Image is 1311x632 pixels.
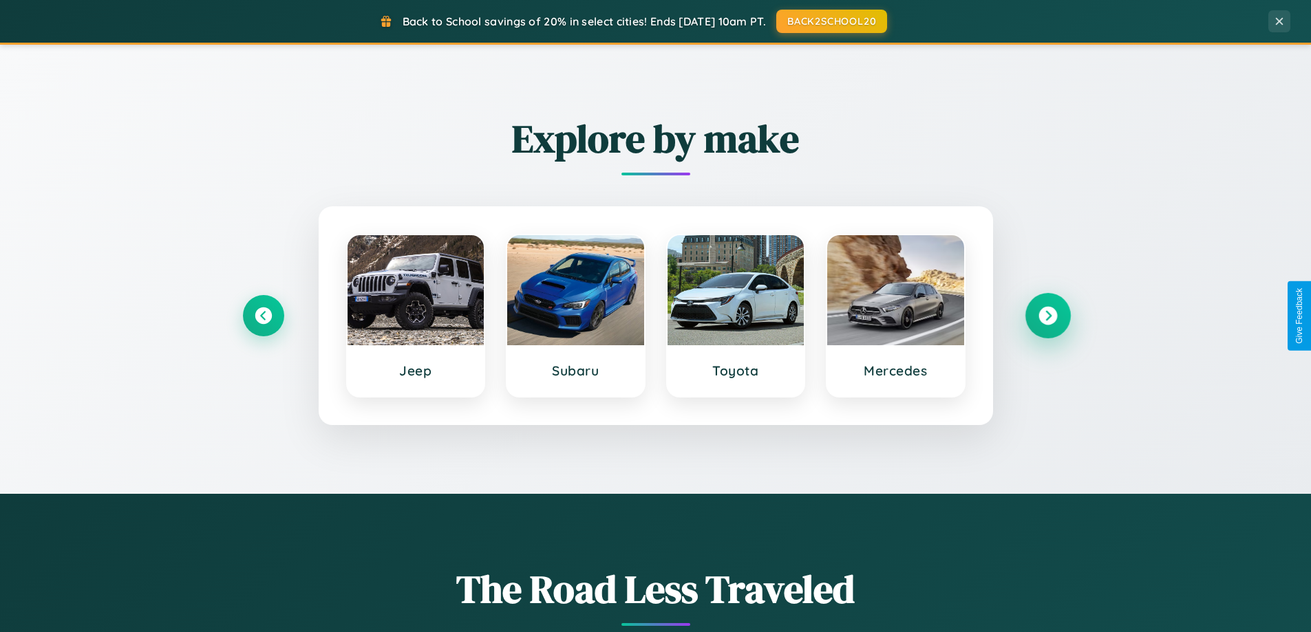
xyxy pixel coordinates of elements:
[681,362,791,379] h3: Toyota
[243,563,1069,615] h1: The Road Less Traveled
[361,362,471,379] h3: Jeep
[521,362,630,379] h3: Subaru
[403,14,766,28] span: Back to School savings of 20% in select cities! Ends [DATE] 10am PT.
[776,10,887,33] button: BACK2SCHOOL20
[243,112,1069,165] h2: Explore by make
[841,362,950,379] h3: Mercedes
[1294,288,1304,344] div: Give Feedback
